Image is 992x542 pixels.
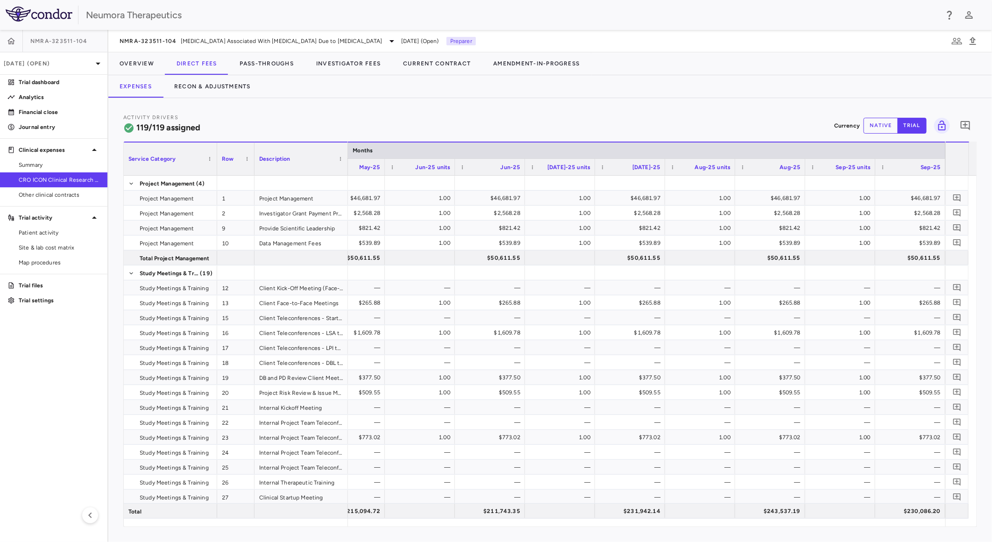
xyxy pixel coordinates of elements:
div: Internal Project Team Teleconferences - LPI to DBL [255,445,348,459]
button: Add comment [951,341,964,354]
div: 1.00 [533,235,590,250]
span: Lock grid [930,118,950,134]
div: $265.88 [463,295,520,310]
p: Analytics [19,93,100,101]
div: $1,609.78 [323,325,380,340]
div: — [533,445,590,460]
div: 18 [217,355,255,370]
div: — [323,400,380,415]
div: Client Teleconferences - LPI to DBL [255,340,348,355]
div: 25 [217,460,255,474]
svg: Add comment [953,478,962,486]
span: [DATE]-25 units [547,164,590,171]
span: Project Management [140,191,194,206]
span: Jun-25 [500,164,520,171]
div: — [814,355,871,370]
p: [DATE] (Open) [4,59,92,68]
div: 1.00 [533,385,590,400]
div: Internal Therapeutic Training [255,475,348,489]
button: Add comment [951,476,964,488]
div: — [814,310,871,325]
button: trial [898,118,927,134]
svg: Add comment [953,358,962,367]
div: $50,611.55 [323,250,380,265]
span: [DATE]-25 [632,164,660,171]
div: — [673,355,730,370]
div: — [814,280,871,295]
div: $50,611.55 [463,250,520,265]
div: 21 [217,400,255,414]
div: $46,681.97 [603,191,660,206]
div: — [744,445,801,460]
div: — [323,280,380,295]
div: 13 [217,295,255,310]
div: Internal Project Team Teleconferences - LSA to LPI [255,430,348,444]
button: Add comment [951,401,964,414]
span: [DATE] (Open) [401,37,439,45]
div: $773.02 [884,430,941,445]
span: May-25 [359,164,380,171]
div: 1.00 [393,325,450,340]
p: Clinical expenses [19,146,89,154]
button: Add comment [951,281,964,294]
div: $821.42 [463,221,520,235]
div: — [533,280,590,295]
div: $2,568.28 [884,206,941,221]
span: Study Meetings & Training [140,430,209,445]
span: Map procedures [19,258,100,267]
p: Journal entry [19,123,100,131]
span: Study Meetings & Training [140,415,209,430]
button: Pass-Throughs [228,52,305,75]
div: 1.00 [814,325,871,340]
div: $821.42 [323,221,380,235]
div: $377.50 [603,370,660,385]
button: Add comment [957,118,973,134]
div: 1.00 [393,221,450,235]
span: CRO ICON Clinical Research Limited [19,176,100,184]
div: — [744,355,801,370]
div: 1.00 [393,295,450,310]
div: 1.00 [393,385,450,400]
span: (19) [200,266,213,281]
div: $821.42 [884,221,941,235]
div: — [393,415,450,430]
div: — [673,445,730,460]
div: $1,609.78 [463,325,520,340]
div: $1,609.78 [744,325,801,340]
div: $539.89 [744,235,801,250]
span: Total Project Management [140,251,210,266]
div: Neumora Therapeutics [86,8,938,22]
div: — [744,415,801,430]
div: Client Teleconferences - Start to LSA [255,310,348,325]
div: $2,568.28 [603,206,660,221]
div: — [603,280,660,295]
div: — [603,445,660,460]
div: $773.02 [603,430,660,445]
div: $265.88 [884,295,941,310]
button: Add comment [951,311,964,324]
div: — [393,445,450,460]
div: 16 [217,325,255,340]
div: $46,681.97 [323,191,380,206]
div: Internal Kickoff Meeting [255,400,348,414]
div: Investigator Grant Payment Processing [255,206,348,220]
div: $265.88 [323,295,380,310]
div: — [884,355,941,370]
div: — [814,445,871,460]
div: $2,568.28 [323,206,380,221]
p: Currency [834,121,860,130]
button: Add comment [951,416,964,428]
div: $46,681.97 [744,191,801,206]
button: Add comment [951,296,964,309]
div: 1.00 [814,430,871,445]
span: Study Meetings & Training [140,356,209,371]
div: — [323,445,380,460]
span: Service Category [128,156,176,162]
span: Study Meetings & Training [140,371,209,385]
button: Add comment [951,386,964,399]
div: $509.55 [463,385,520,400]
div: 1.00 [393,191,450,206]
div: — [884,445,941,460]
div: — [673,415,730,430]
span: Description [259,156,291,162]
